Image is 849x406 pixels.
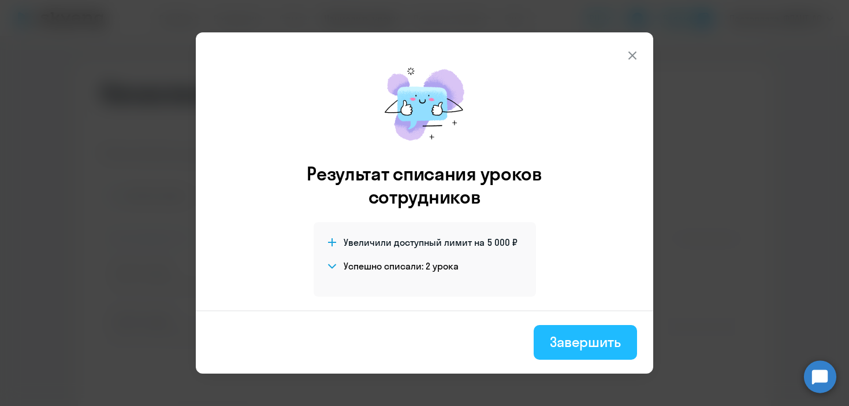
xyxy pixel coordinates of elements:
h4: Успешно списали: 2 урока [344,260,459,272]
div: Завершить [550,333,621,351]
img: mirage-message.png [373,56,476,153]
button: Завершить [534,325,637,360]
span: 5 000 ₽ [487,236,517,249]
span: Увеличили доступный лимит на [344,236,485,249]
h3: Результат списания уроков сотрудников [291,162,558,208]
